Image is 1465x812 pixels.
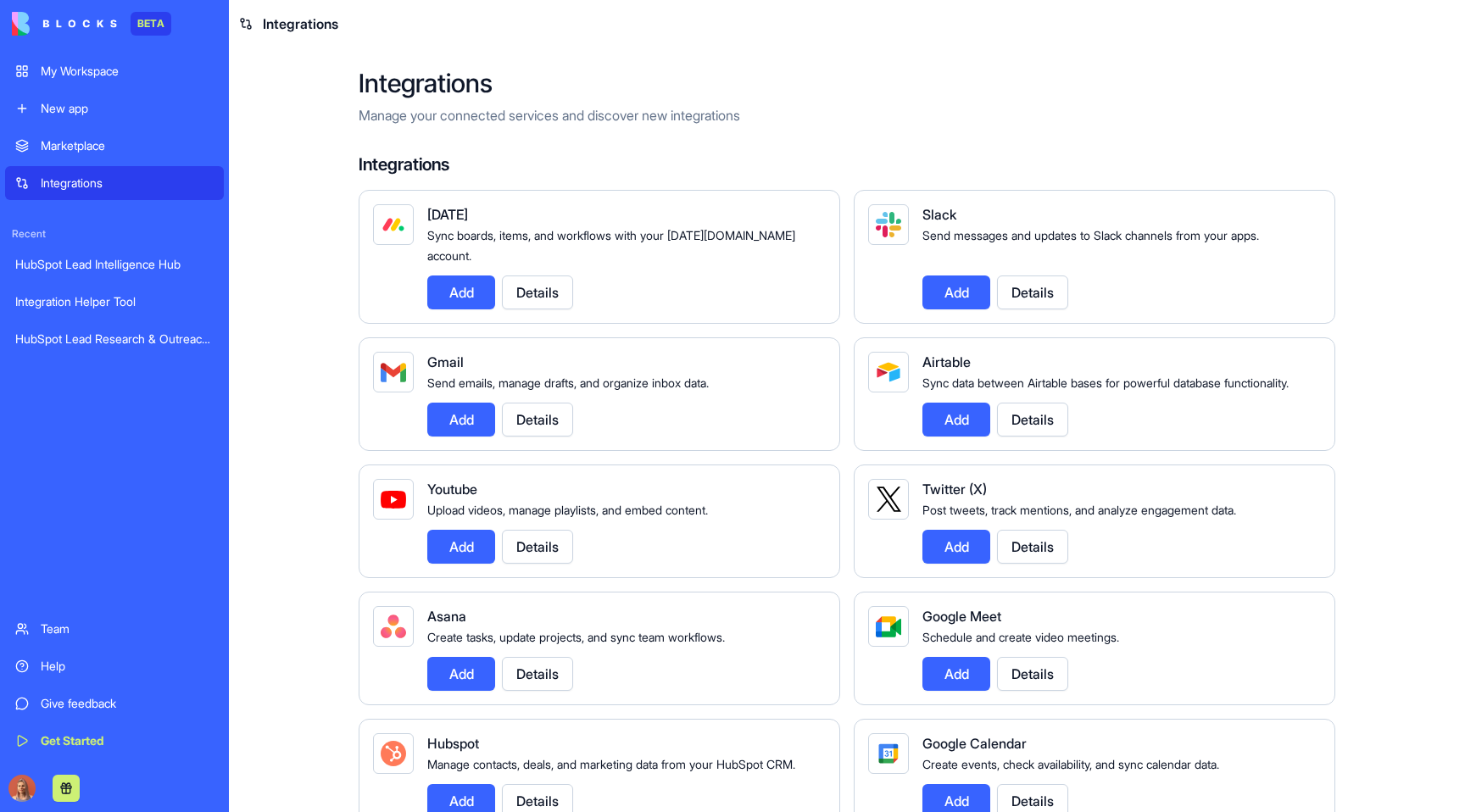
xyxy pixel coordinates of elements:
[5,285,224,319] a: Integration Helper Tool
[41,695,214,712] div: Give feedback
[997,657,1068,691] button: Details
[5,247,224,281] a: HubSpot Lead Intelligence Hub
[922,757,1219,771] span: Create events, check availability, and sync calendar data.
[41,620,214,637] div: Team
[427,630,725,644] span: Create tasks, update projects, and sync team workflows.
[427,275,495,309] button: Add
[997,403,1068,437] button: Details
[502,530,573,564] button: Details
[997,530,1068,564] button: Details
[41,137,214,154] div: Marketplace
[5,227,224,241] span: Recent
[427,757,795,771] span: Manage contacts, deals, and marketing data from your HubSpot CRM.
[922,503,1236,517] span: Post tweets, track mentions, and analyze engagement data.
[359,105,1335,125] p: Manage your connected services and discover new integrations
[5,649,224,683] a: Help
[922,275,990,309] button: Add
[922,375,1289,390] span: Sync data between Airtable bases for powerful database functionality.
[5,687,224,720] a: Give feedback
[922,206,956,223] span: Slack
[5,129,224,163] a: Marketplace
[5,92,224,125] a: New app
[922,630,1119,644] span: Schedule and create video meetings.
[5,724,224,758] a: Get Started
[5,322,224,356] a: HubSpot Lead Research & Outreach Engine
[8,775,36,802] img: Marina_gj5dtt.jpg
[41,658,214,675] div: Help
[41,732,214,749] div: Get Started
[41,63,214,80] div: My Workspace
[922,481,987,498] span: Twitter (X)
[5,612,224,646] a: Team
[41,100,214,117] div: New app
[427,481,477,498] span: Youtube
[15,256,214,273] div: HubSpot Lead Intelligence Hub
[427,403,495,437] button: Add
[427,503,708,517] span: Upload videos, manage playlists, and embed content.
[263,14,338,34] span: Integrations
[922,228,1259,242] span: Send messages and updates to Slack channels from your apps.
[5,54,224,88] a: My Workspace
[427,608,466,625] span: Asana
[427,735,479,752] span: Hubspot
[15,331,214,348] div: HubSpot Lead Research & Outreach Engine
[502,657,573,691] button: Details
[922,530,990,564] button: Add
[997,275,1068,309] button: Details
[15,293,214,310] div: Integration Helper Tool
[922,657,990,691] button: Add
[12,12,171,36] a: BETA
[502,275,573,309] button: Details
[922,735,1027,752] span: Google Calendar
[427,353,464,370] span: Gmail
[41,175,214,192] div: Integrations
[427,657,495,691] button: Add
[922,403,990,437] button: Add
[359,153,1335,176] h4: Integrations
[5,166,224,200] a: Integrations
[502,403,573,437] button: Details
[12,12,117,36] img: logo
[922,608,1001,625] span: Google Meet
[427,530,495,564] button: Add
[427,228,795,263] span: Sync boards, items, and workflows with your [DATE][DOMAIN_NAME] account.
[427,375,709,390] span: Send emails, manage drafts, and organize inbox data.
[131,12,171,36] div: BETA
[922,353,971,370] span: Airtable
[427,206,468,223] span: [DATE]
[359,68,1335,98] h2: Integrations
